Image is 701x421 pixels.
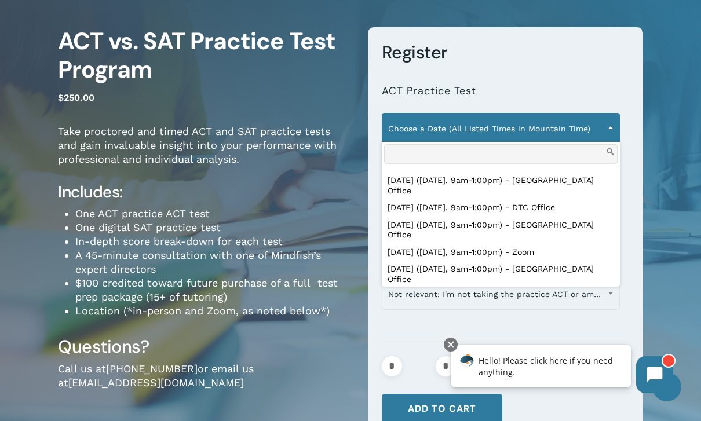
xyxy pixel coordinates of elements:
h4: Includes: [58,182,350,203]
iframe: Chatbot [439,335,685,405]
span: Not relevant: I'm not taking the practice ACT or am taking it in-person [382,282,620,306]
li: In-depth score break-down for each test [75,235,350,248]
li: [DATE] ([DATE], 9am-1:00pm) - [GEOGRAPHIC_DATA] Office [384,261,618,288]
li: A 45-minute consultation with one of Mindfish’s expert directors [75,248,350,276]
li: [DATE] ([DATE], 9am-1:00pm) - Zoom [384,244,618,261]
p: Call us at or email us at [58,362,350,405]
h3: Questions? [58,335,350,358]
span: Choose a Date (All Listed Times in Mountain Time) [382,113,620,144]
li: [DATE] ([DATE], 9am-1:00pm) - [GEOGRAPHIC_DATA] Office [384,172,618,199]
input: Product quantity [406,356,432,376]
li: One digital SAT practice test [75,221,350,235]
li: $100 credited toward future purchase of a full test prep package (15+ of tutoring) [75,276,350,304]
h3: Register [382,41,630,64]
span: Choose a Date (All Listed Times in Mountain Time) [382,116,620,141]
span: Not relevant: I'm not taking the practice ACT or am taking it in-person [382,279,620,310]
li: [DATE] ([DATE], 9am-1:00pm) - DTC Office [384,199,618,217]
li: [DATE] ([DATE], 9am-1:00pm) - [GEOGRAPHIC_DATA] Office [384,217,618,244]
a: [EMAIL_ADDRESS][DOMAIN_NAME] [68,376,244,389]
h1: ACT vs. SAT Practice Test Program [58,27,350,85]
bdi: 250.00 [58,92,94,103]
label: ACT Practice Test [382,85,476,98]
a: [PHONE_NUMBER] [106,363,198,375]
li: One ACT practice ACT test [75,207,350,221]
li: Location (*in-person and Zoom, as noted below*) [75,304,350,318]
span: $ [58,92,64,103]
p: Take proctored and timed ACT and SAT practice tests and gain invaluable insight into your perform... [58,125,350,182]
